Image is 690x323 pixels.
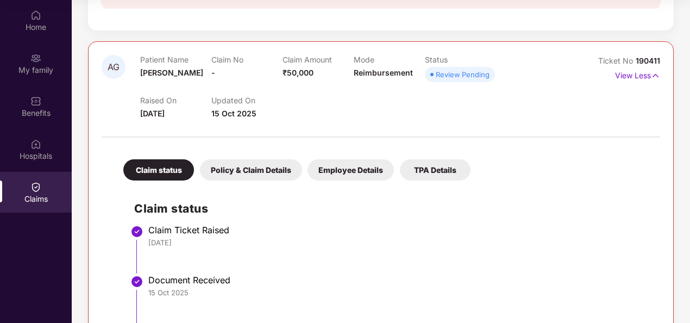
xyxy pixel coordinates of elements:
h2: Claim status [134,200,649,218]
img: svg+xml;base64,PHN2ZyBpZD0iU3RlcC1Eb25lLTMyeDMyIiB4bWxucz0iaHR0cDovL3d3dy53My5vcmcvMjAwMC9zdmciIH... [130,275,143,288]
span: [DATE] [140,109,165,118]
span: 15 Oct 2025 [211,109,256,118]
span: AG [108,63,120,72]
span: Reimbursement [354,68,413,77]
img: svg+xml;base64,PHN2ZyBpZD0iQ2xhaW0iIHhtbG5zPSJodHRwOi8vd3d3LnczLm9yZy8yMDAwL3N2ZyIgd2lkdGg9IjIwIi... [30,182,41,192]
p: Claim Amount [283,55,354,64]
img: svg+xml;base64,PHN2ZyB3aWR0aD0iMjAiIGhlaWdodD0iMjAiIHZpZXdCb3g9IjAgMCAyMCAyMCIgZmlsbD0ibm9uZSIgeG... [30,53,41,64]
img: svg+xml;base64,PHN2ZyBpZD0iU3RlcC1Eb25lLTMyeDMyIiB4bWxucz0iaHR0cDovL3d3dy53My5vcmcvMjAwMC9zdmciIH... [130,225,143,238]
div: Document Received [148,275,649,285]
div: TPA Details [400,159,471,181]
span: ₹50,000 [283,68,313,77]
div: Policy & Claim Details [200,159,302,181]
img: svg+xml;base64,PHN2ZyBpZD0iQmVuZWZpdHMiIHhtbG5zPSJodHRwOi8vd3d3LnczLm9yZy8yMDAwL3N2ZyIgd2lkdGg9Ij... [30,96,41,107]
img: svg+xml;base64,PHN2ZyB4bWxucz0iaHR0cDovL3d3dy53My5vcmcvMjAwMC9zdmciIHdpZHRoPSIxNyIgaGVpZ2h0PSIxNy... [651,70,660,82]
p: Claim No [211,55,283,64]
p: Raised On [140,96,211,105]
div: Claim Ticket Raised [148,225,649,235]
p: Updated On [211,96,283,105]
div: Claim status [123,159,194,181]
p: Patient Name [140,55,211,64]
div: Review Pending [436,69,490,80]
span: [PERSON_NAME] [140,68,203,77]
img: svg+xml;base64,PHN2ZyBpZD0iSG9zcGl0YWxzIiB4bWxucz0iaHR0cDovL3d3dy53My5vcmcvMjAwMC9zdmciIHdpZHRoPS... [30,139,41,150]
span: 190411 [636,56,660,65]
img: svg+xml;base64,PHN2ZyBpZD0iSG9tZSIgeG1sbnM9Imh0dHA6Ly93d3cudzMub3JnLzIwMDAvc3ZnIiB3aWR0aD0iMjAiIG... [30,10,41,21]
p: Status [425,55,496,64]
p: Mode [354,55,425,64]
div: 15 Oct 2025 [148,288,649,297]
span: Ticket No [598,56,636,65]
div: Employee Details [308,159,394,181]
p: View Less [615,67,660,82]
div: [DATE] [148,238,649,247]
span: - [211,68,215,77]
